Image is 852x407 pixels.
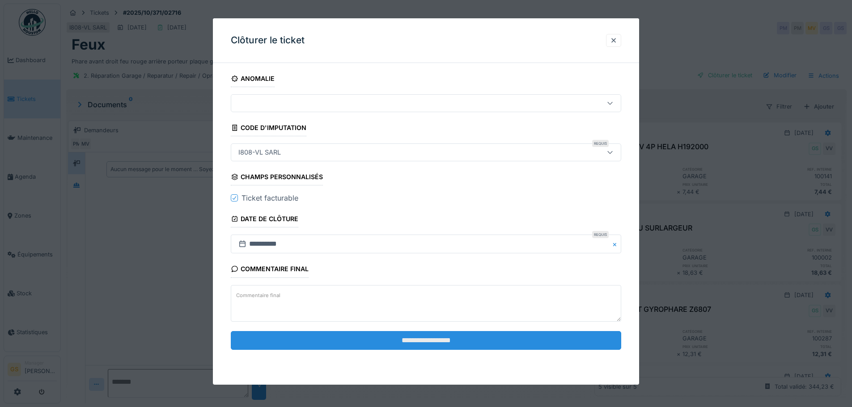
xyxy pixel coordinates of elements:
[231,121,306,136] div: Code d'imputation
[231,212,298,227] div: Date de clôture
[235,147,284,157] div: I808-VL SARL
[231,170,323,185] div: Champs personnalisés
[231,35,305,46] h3: Clôturer le ticket
[592,231,609,238] div: Requis
[231,262,309,277] div: Commentaire final
[611,235,621,253] button: Close
[242,193,298,203] div: Ticket facturable
[234,290,282,301] label: Commentaire final
[231,72,275,87] div: Anomalie
[592,140,609,147] div: Requis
